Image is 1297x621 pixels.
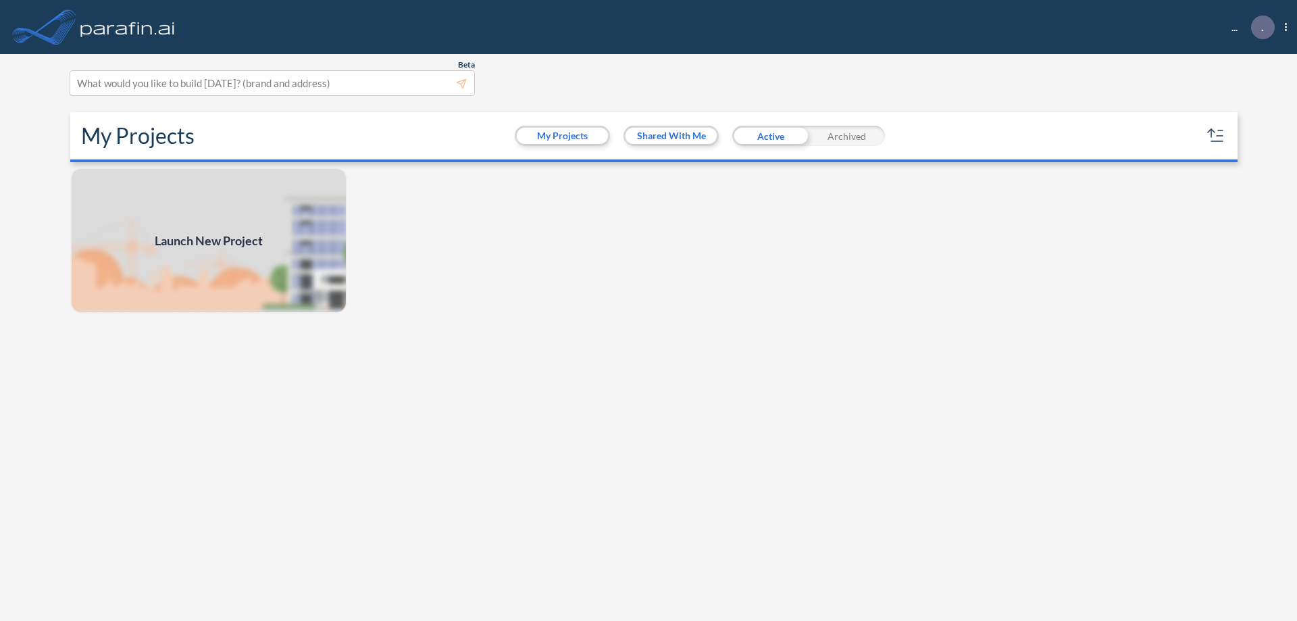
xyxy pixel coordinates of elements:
[70,168,347,314] img: add
[809,126,885,146] div: Archived
[732,126,809,146] div: Active
[155,232,263,250] span: Launch New Project
[1261,21,1264,33] p: .
[81,123,195,149] h2: My Projects
[1205,125,1227,147] button: sort
[1211,16,1287,39] div: ...
[78,14,178,41] img: logo
[517,128,608,144] button: My Projects
[458,59,475,70] span: Beta
[70,168,347,314] a: Launch New Project
[626,128,717,144] button: Shared With Me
